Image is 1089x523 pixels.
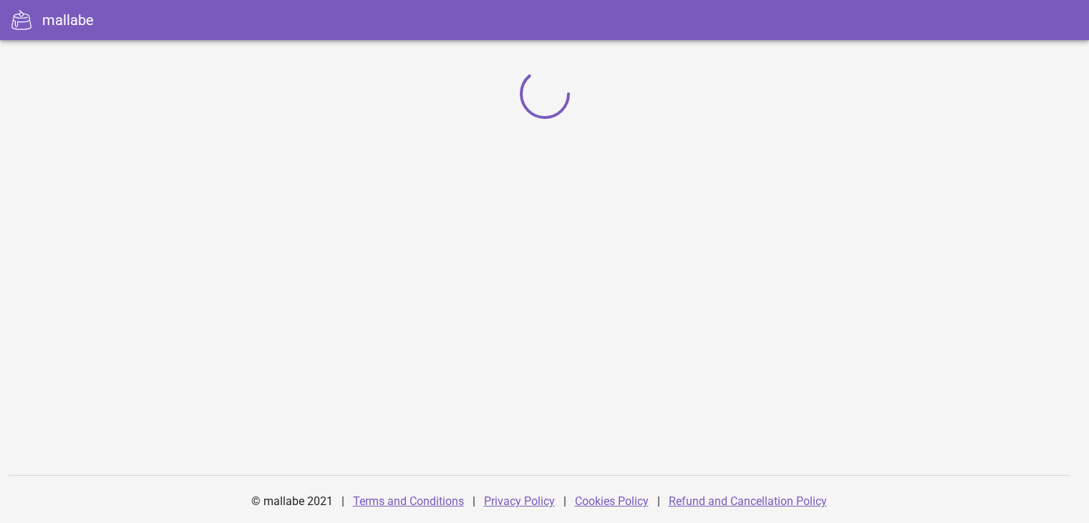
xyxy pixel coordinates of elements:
[563,484,566,519] div: |
[669,494,827,508] a: Refund and Cancellation Policy
[342,484,344,519] div: |
[353,494,464,508] a: Terms and Conditions
[473,484,475,519] div: |
[243,484,342,519] div: © mallabe 2021
[657,484,660,519] div: |
[575,494,649,508] a: Cookies Policy
[42,9,94,31] div: mallabe
[484,494,555,508] a: Privacy Policy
